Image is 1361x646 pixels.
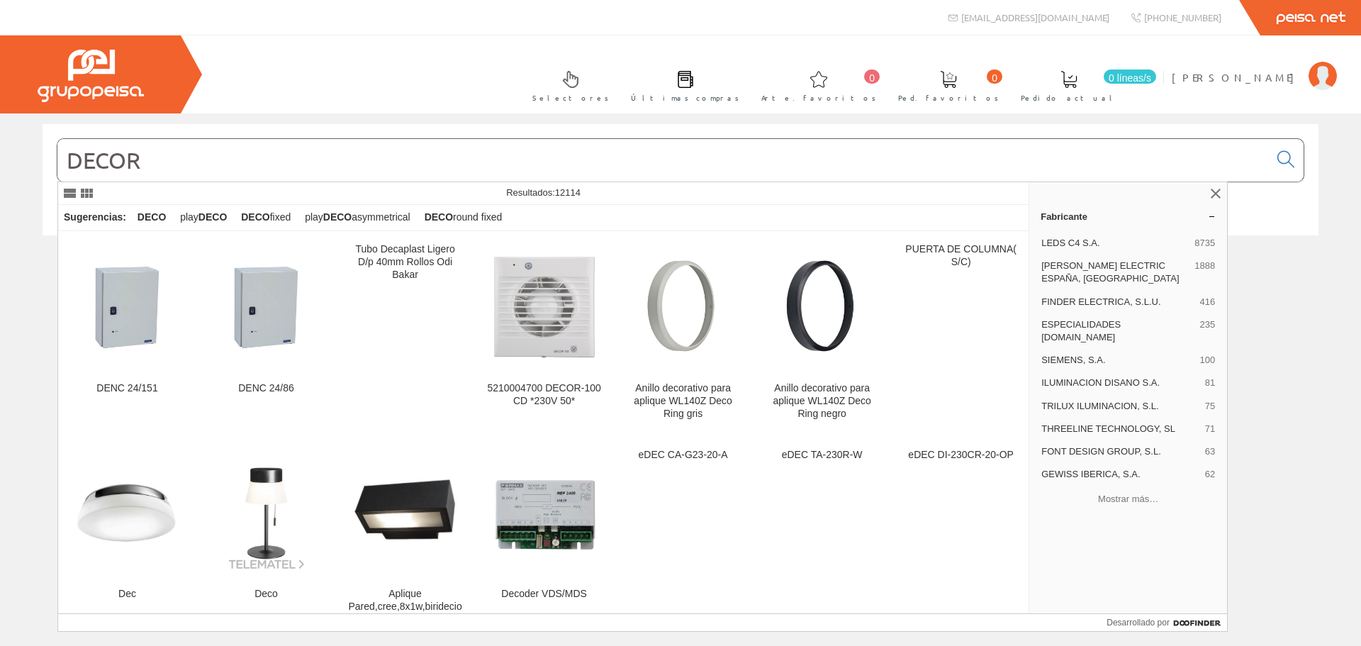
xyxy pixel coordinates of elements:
[208,588,324,601] div: Deco
[518,59,616,111] a: Selectores
[58,208,129,228] div: Sugerencias:
[1199,354,1215,367] span: 100
[631,92,739,103] font: Últimas compras
[208,255,324,360] img: DENC 24/86
[1041,237,1189,250] span: LEDS C4 S.A.
[1205,468,1215,481] span: 62
[1029,205,1227,228] a: Fabricante
[764,382,880,421] div: Anillo decorativo para aplique WL140Z Deco Ring negro
[506,187,581,198] span: Resultados:
[336,438,474,642] a: Aplique Pared,cree,8x1w,biridecional,40º,4000-4500 Aplique Pared,cree,8x1w,biridecional,40º,4000-...
[69,588,185,601] div: Dec
[1041,468,1199,481] span: GEWISS IBERICA, S.A.
[1199,318,1215,344] span: 235
[1021,92,1117,103] font: Pedido actual
[138,211,166,223] strong: DECO
[753,232,891,437] a: Anillo decorativo para aplique WL140Z Deco Ring negro Anillo decorativo para aplique WL140Z Deco ...
[208,455,324,571] img: Deco
[69,455,185,571] img: Dec
[235,205,296,230] div: fixed
[1041,445,1199,458] span: FONT DESIGN GROUP, S.L.
[69,382,185,395] div: DENC 24/151
[419,205,508,230] div: round fixed
[625,382,741,421] div: Anillo decorativo para aplique WL140Z Deco Ring gris
[38,50,144,102] img: Grupo Peisa
[336,232,474,437] a: Tubo Decaplast Ligero D/p 40mm Rollos Odi Bakar
[761,92,876,103] font: Arte. favoritos
[892,438,1030,642] a: eDEC DI-230CR-20-OP
[1205,400,1215,413] span: 75
[764,449,880,462] div: eDEC TA-230R-W
[1172,71,1301,84] font: [PERSON_NAME]
[347,243,463,282] div: Tubo Decaplast Ligero D/p 40mm Rollos Odi Bakar
[992,72,997,84] font: 0
[299,205,416,230] div: play asymmetrical
[1194,260,1215,285] span: 1888
[903,243,1019,269] div: PUERTA DE COLUMNA(S/C)
[1107,614,1227,631] a: Desarrollado por
[614,438,752,642] a: eDEC CA-G23-20-A
[198,211,227,223] strong: DECO
[58,438,196,642] a: Dec Dec
[58,232,196,437] a: DENC 24/151 DENC 24/151
[1205,377,1215,389] span: 81
[174,205,233,230] div: play
[869,72,875,84] font: 0
[1194,237,1215,250] span: 8735
[774,243,870,371] img: Anillo decorativo para aplique WL140Z Deco Ring negro
[486,469,602,557] img: Decoder VDS/MDS
[1041,423,1199,435] span: THREELINE TECHNOLOGY, SL
[892,232,1030,437] a: PUERTA DE COLUMNA(S/C)
[323,211,352,223] strong: DECO
[197,438,335,642] a: Deco Deco
[532,92,609,103] font: Selectores
[347,588,463,626] div: Aplique Pared,cree,8x1w,biridecional,40º,4000-4500
[1205,445,1215,458] span: 63
[555,187,581,198] span: 12114
[425,211,453,223] strong: DECO
[1199,296,1215,308] span: 416
[1144,11,1221,23] font: [PHONE_NUMBER]
[69,255,185,360] img: DENC 24/151
[197,232,335,437] a: DENC 24/86 DENC 24/86
[1205,423,1215,435] span: 71
[486,382,602,408] div: 5210004700 DECOR-100 CD *230V 50*
[347,473,463,553] img: Aplique Pared,cree,8x1w,biridecional,40º,4000-4500
[898,92,999,103] font: Ped. favoritos
[475,438,613,642] a: Decoder VDS/MDS Decoder VDS/MDS
[1041,296,1194,308] span: FINDER ELECTRICA, S.L.U.
[1041,377,1199,389] span: ILUMINACION DISANO S.A.
[635,243,731,371] img: Anillo decorativo para aplique WL140Z Deco Ring gris
[617,59,746,111] a: Últimas compras
[1035,487,1221,511] button: Mostrar más…
[625,449,741,462] div: eDEC CA-G23-20-A
[961,11,1109,23] font: [EMAIL_ADDRESS][DOMAIN_NAME]
[903,449,1019,462] div: eDEC DI-230CR-20-OP
[57,139,1269,182] input: Buscar...
[1041,318,1194,344] span: ESPECIALIDADES [DOMAIN_NAME]
[1041,260,1189,285] span: [PERSON_NAME] ELECTRIC ESPAÑA, [GEOGRAPHIC_DATA]
[1041,400,1199,413] span: TRILUX ILUMINACION, S.L.
[486,249,602,364] img: 5210004700 DECOR-100 CD *230V 50*
[1172,59,1337,72] a: [PERSON_NAME]
[1041,354,1194,367] span: SIEMENS, S.A.
[486,588,602,601] div: Decoder VDS/MDS
[475,232,613,437] a: 5210004700 DECOR-100 CD *230V 50* 5210004700 DECOR-100 CD *230V 50*
[753,438,891,642] a: eDEC TA-230R-W
[614,232,752,437] a: Anillo decorativo para aplique WL140Z Deco Ring gris Anillo decorativo para aplique WL140Z Deco R...
[1107,618,1170,628] font: Desarrollado por
[1109,72,1151,84] font: 0 líneas/s
[241,211,269,223] strong: DECO
[208,382,324,395] div: DENC 24/86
